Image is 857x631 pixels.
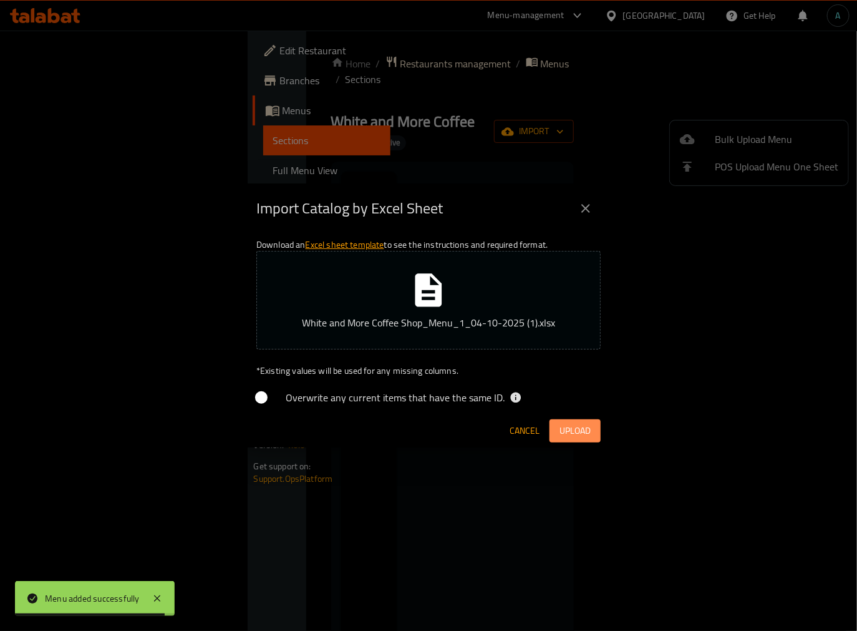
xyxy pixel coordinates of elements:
[256,364,601,377] p: Existing values will be used for any missing columns.
[256,198,443,218] h2: Import Catalog by Excel Sheet
[256,251,601,350] button: White and More Coffee Shop_Menu_1_04-10-2025 (1).xlsx
[286,390,505,405] span: Overwrite any current items that have the same ID.
[505,419,545,443] button: Cancel
[550,419,601,443] button: Upload
[241,233,616,414] div: Download an to see the instructions and required format.
[571,193,601,223] button: close
[306,237,384,253] a: Excel sheet template
[510,423,540,439] span: Cancel
[510,391,522,404] svg: If the overwrite option isn't selected, then the items that match an existing ID will be ignored ...
[45,592,140,605] div: Menu added successfully
[276,315,581,330] p: White and More Coffee Shop_Menu_1_04-10-2025 (1).xlsx
[559,423,591,439] span: Upload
